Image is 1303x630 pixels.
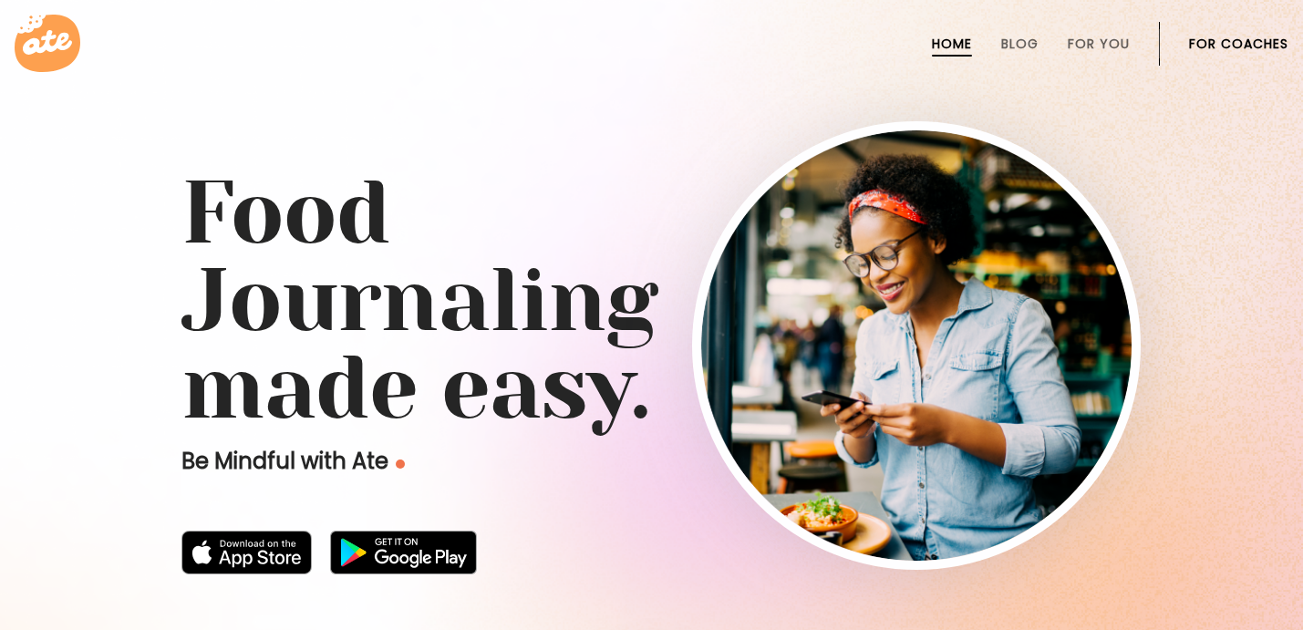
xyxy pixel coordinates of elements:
[181,447,692,476] p: Be Mindful with Ate
[1001,36,1039,51] a: Blog
[181,170,1122,432] h1: Food Journaling made easy.
[1189,36,1288,51] a: For Coaches
[1068,36,1130,51] a: For You
[181,531,313,574] img: badge-download-apple.svg
[330,531,477,574] img: badge-download-google.png
[932,36,972,51] a: Home
[701,130,1132,561] img: home-hero-img-rounded.png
